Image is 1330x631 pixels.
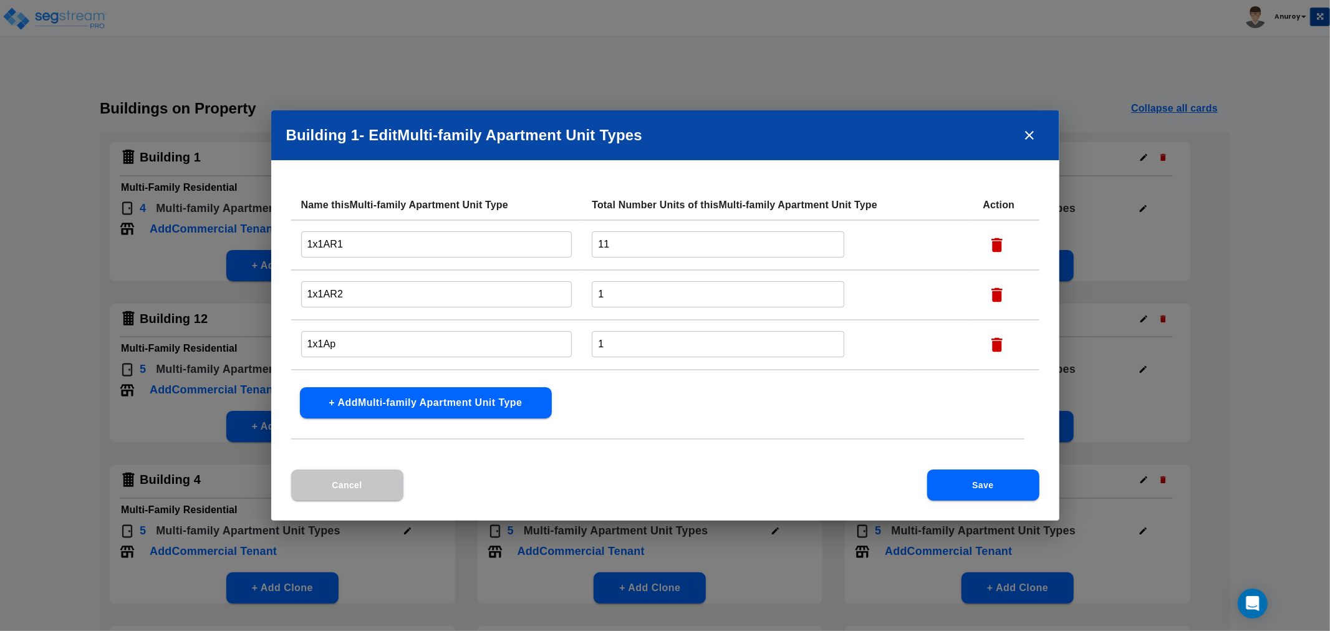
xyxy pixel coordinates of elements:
[301,281,572,307] input: Enter Multi-family Apartment Unit Type name
[582,190,973,220] th: Total Number Units of this Multi-family Apartment Unit Type
[927,470,1039,501] button: Save
[301,231,572,258] input: Enter Multi-family Apartment Unit Type name
[291,470,403,501] button: Cancel
[1014,120,1044,150] button: close
[973,190,1039,220] th: Action
[301,330,572,357] input: Enter Multi-family Apartment Unit Type name
[300,387,552,418] button: + AddMulti-family Apartment Unit Type
[1238,589,1268,619] div: Open Intercom Messenger
[271,110,1059,160] h2: Building 1 - Edit Multi-family Apartment Unit Type s
[291,190,582,220] th: Name this Multi-family Apartment Unit Type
